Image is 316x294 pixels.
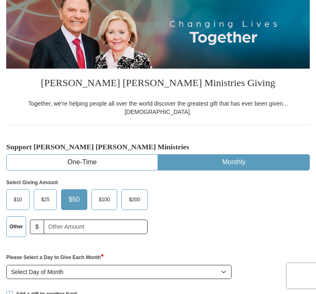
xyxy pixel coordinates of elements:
[6,69,310,99] h3: [PERSON_NAME] [PERSON_NAME] Ministries Giving
[7,217,26,237] label: Other
[37,193,54,206] span: $25
[44,220,148,234] input: Other Amount
[6,254,104,260] strong: Please Select a Day to Give Each Month
[6,180,58,185] strong: Select Giving Amount
[6,143,310,151] h5: Support [PERSON_NAME] [PERSON_NAME] Ministries
[10,193,26,206] span: $10
[7,155,158,170] button: One-Time
[125,193,144,206] span: $200
[30,220,44,234] span: $
[6,99,310,116] div: Together, we're helping people all over the world discover the greatest gift that has ever been g...
[158,155,309,170] button: Monthly
[64,193,84,206] span: $50
[95,193,114,206] span: $100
